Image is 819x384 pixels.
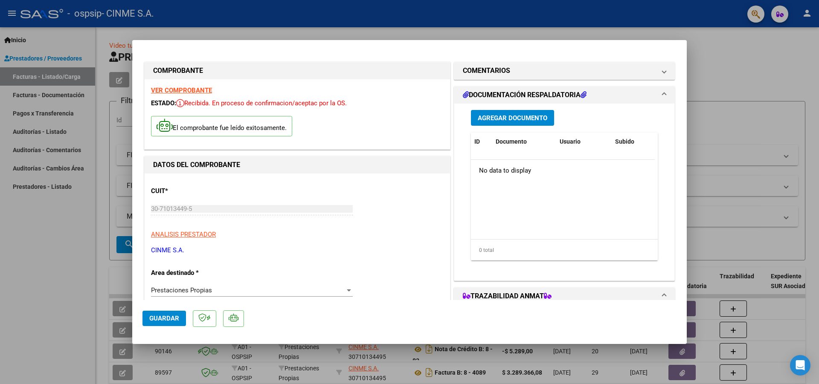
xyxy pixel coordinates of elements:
[478,114,547,122] span: Agregar Documento
[612,133,654,151] datatable-header-cell: Subido
[463,66,510,76] h1: COMENTARIOS
[492,133,556,151] datatable-header-cell: Documento
[560,138,581,145] span: Usuario
[142,311,186,326] button: Guardar
[151,231,216,238] span: ANALISIS PRESTADOR
[151,87,212,94] a: VER COMPROBANTE
[615,138,634,145] span: Subido
[454,288,674,305] mat-expansion-panel-header: TRAZABILIDAD ANMAT
[176,99,347,107] span: Recibida. En proceso de confirmacion/aceptac por la OS.
[454,62,674,79] mat-expansion-panel-header: COMENTARIOS
[790,355,810,375] div: Open Intercom Messenger
[471,240,658,261] div: 0 total
[153,161,240,169] strong: DATOS DEL COMPROBANTE
[153,66,203,75] strong: COMPROBANTE
[654,133,697,151] datatable-header-cell: Acción
[151,286,212,294] span: Prestaciones Propias
[149,315,179,322] span: Guardar
[474,138,480,145] span: ID
[463,90,587,100] h1: DOCUMENTACIÓN RESPALDATORIA
[151,116,292,137] p: El comprobante fue leído exitosamente.
[454,104,674,280] div: DOCUMENTACIÓN RESPALDATORIA
[151,186,239,196] p: CUIT
[151,245,444,255] p: CINME S.A.
[471,110,554,126] button: Agregar Documento
[463,291,552,301] h1: TRAZABILIDAD ANMAT
[471,133,492,151] datatable-header-cell: ID
[454,87,674,104] mat-expansion-panel-header: DOCUMENTACIÓN RESPALDATORIA
[151,268,239,278] p: Area destinado *
[556,133,612,151] datatable-header-cell: Usuario
[151,99,176,107] span: ESTADO:
[496,138,527,145] span: Documento
[471,160,655,181] div: No data to display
